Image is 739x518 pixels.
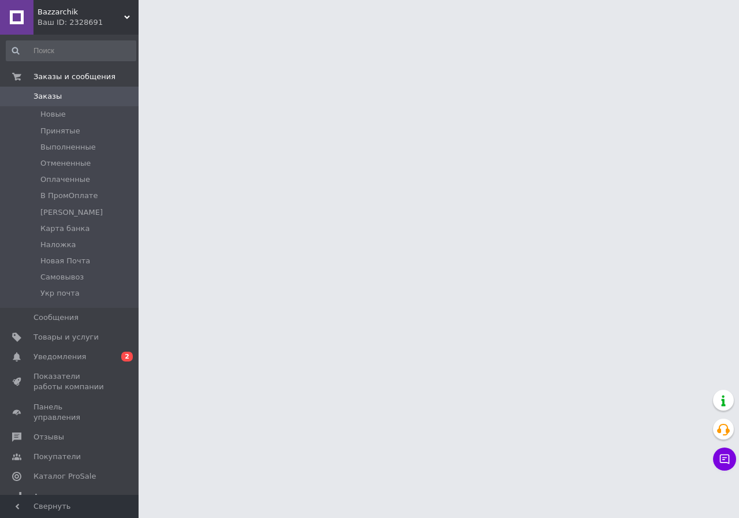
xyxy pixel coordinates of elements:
[40,288,80,299] span: Укр почта
[40,256,90,266] span: Новая Почта
[40,109,66,120] span: Новые
[33,72,115,82] span: Заказы и сообщения
[33,432,64,442] span: Отзывы
[33,452,81,462] span: Покупатели
[33,91,62,102] span: Заказы
[38,17,139,28] div: Ваш ID: 2328691
[40,272,84,282] span: Самовывоз
[40,223,89,234] span: Карта банка
[121,352,133,362] span: 2
[6,40,136,61] input: Поиск
[40,158,91,169] span: Отмененные
[40,191,98,201] span: В ПромОплате
[713,448,736,471] button: Чат с покупателем
[38,7,124,17] span: Bazzarchik
[33,312,79,323] span: Сообщения
[33,332,99,342] span: Товары и услуги
[33,471,96,482] span: Каталог ProSale
[40,126,80,136] span: Принятые
[33,491,76,502] span: Аналитика
[40,142,96,152] span: Выполненные
[40,174,90,185] span: Оплаченные
[40,240,76,250] span: Наложка
[33,402,107,423] span: Панель управления
[33,371,107,392] span: Показатели работы компании
[33,352,86,362] span: Уведомления
[40,207,103,218] span: [PERSON_NAME]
